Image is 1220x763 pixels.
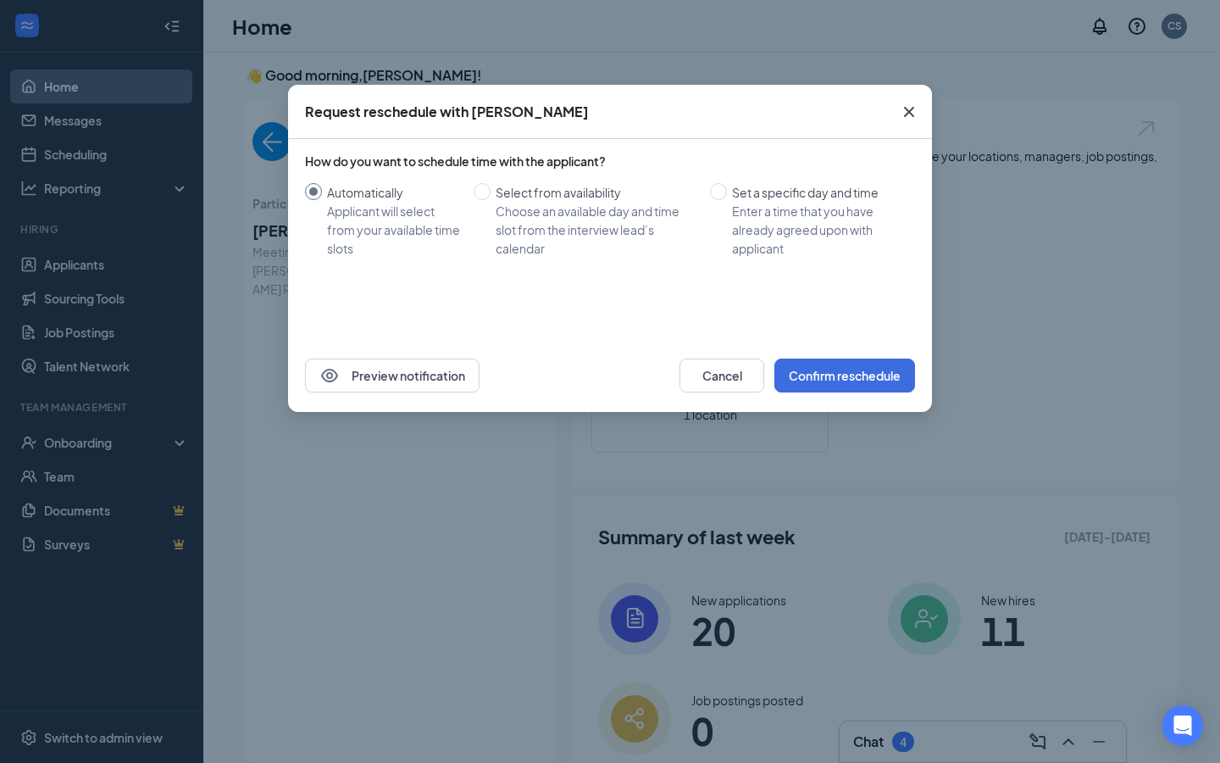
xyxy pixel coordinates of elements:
[305,153,915,170] div: How do you want to schedule time with the applicant?
[319,365,340,386] svg: Eye
[496,183,696,202] div: Select from availability
[886,85,932,139] button: Close
[732,202,901,258] div: Enter a time that you have already agreed upon with applicant
[305,359,480,393] button: EyePreview notification
[679,359,764,393] button: Cancel
[327,202,460,258] div: Applicant will select from your available time slots
[327,183,460,202] div: Automatically
[899,102,919,122] svg: Cross
[732,183,901,202] div: Set a specific day and time
[774,359,915,393] button: Confirm reschedule
[305,103,589,121] div: Request reschedule with [PERSON_NAME]
[1162,705,1203,746] div: Open Intercom Messenger
[496,202,696,258] div: Choose an available day and time slot from the interview lead’s calendar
